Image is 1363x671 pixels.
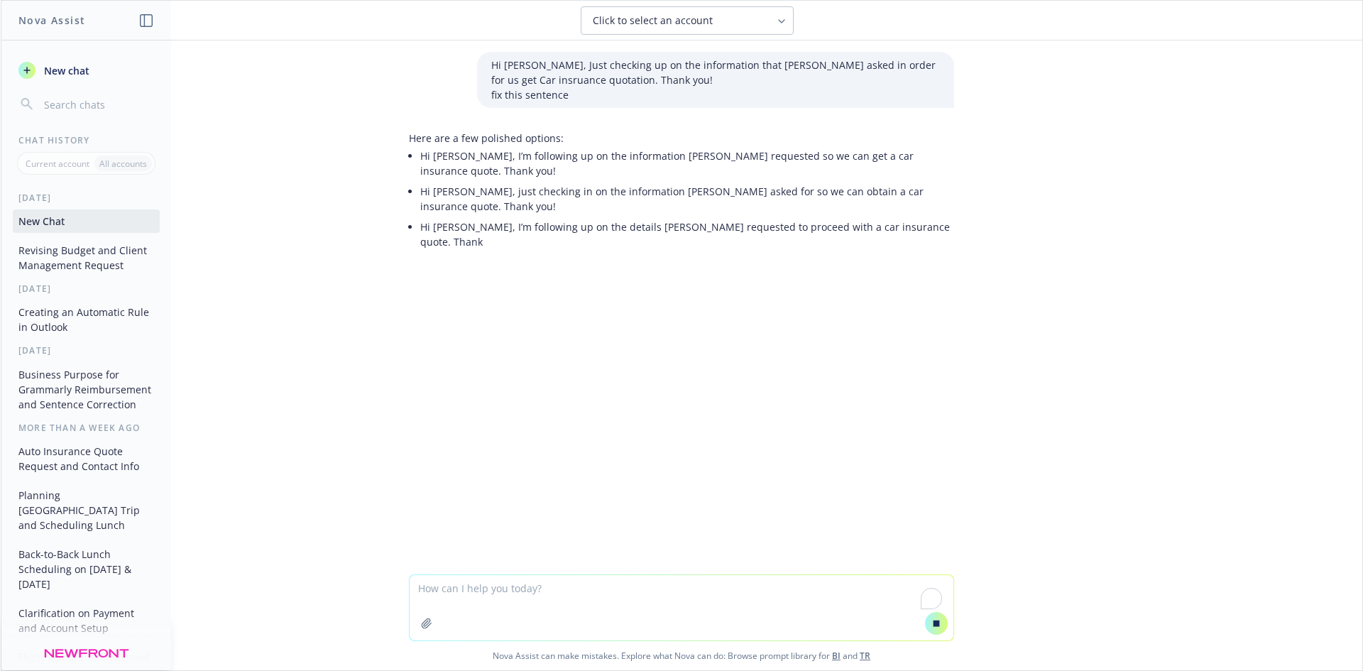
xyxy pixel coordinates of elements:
[1,422,171,434] div: More than a week ago
[41,63,89,78] span: New chat
[13,484,160,537] button: Planning [GEOGRAPHIC_DATA] Trip and Scheduling Lunch
[13,58,160,83] button: New chat
[18,13,85,28] h1: Nova Assist
[491,58,940,87] p: Hi [PERSON_NAME], Just checking up on the information that [PERSON_NAME] asked in order for us ge...
[832,650,841,662] a: BI
[13,209,160,233] button: New Chat
[1,344,171,356] div: [DATE]
[6,641,1357,670] span: Nova Assist can make mistakes. Explore what Nova can do: Browse prompt library for and
[13,601,160,640] button: Clarification on Payment and Account Setup
[1,192,171,204] div: [DATE]
[420,146,954,181] li: Hi [PERSON_NAME], I’m following up on the information [PERSON_NAME] requested so we can get a car...
[13,542,160,596] button: Back-to-Back Lunch Scheduling on [DATE] & [DATE]
[1,283,171,295] div: [DATE]
[13,440,160,478] button: Auto Insurance Quote Request and Contact Info
[13,239,160,277] button: Revising Budget and Client Management Request
[491,87,940,102] p: fix this sentence
[1,134,171,146] div: Chat History
[593,13,713,28] span: Click to select an account
[581,6,794,35] button: Click to select an account
[26,158,89,170] p: Current account
[13,300,160,339] button: Creating an Automatic Rule in Outlook
[409,131,954,146] p: Here are a few polished options:
[13,363,160,416] button: Business Purpose for Grammarly Reimbursement and Sentence Correction
[41,94,154,114] input: Search chats
[99,158,147,170] p: All accounts
[420,181,954,217] li: Hi [PERSON_NAME], just checking in on the information [PERSON_NAME] asked for so we can obtain a ...
[860,650,870,662] a: TR
[410,575,953,640] textarea: To enrich screen reader interactions, please activate Accessibility in Grammarly extension settings
[420,217,954,252] li: Hi [PERSON_NAME], I’m following up on the details [PERSON_NAME] requested to proceed with a car i...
